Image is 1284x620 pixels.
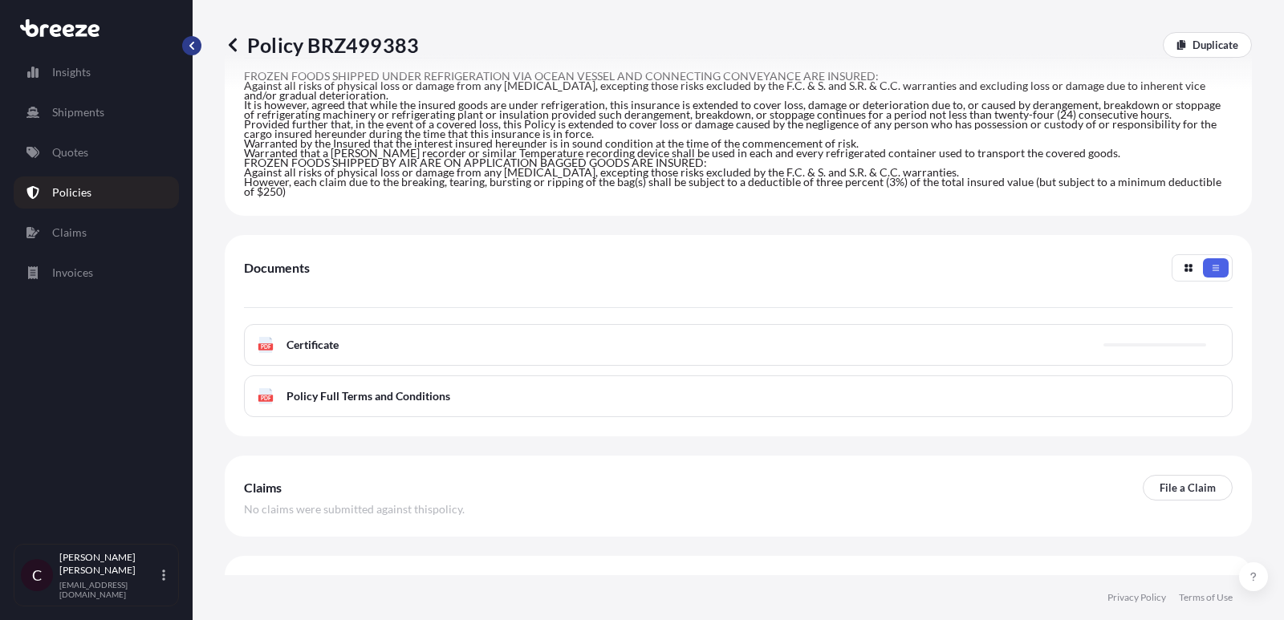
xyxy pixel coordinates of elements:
[59,580,159,599] p: [EMAIL_ADDRESS][DOMAIN_NAME]
[1160,480,1216,496] p: File a Claim
[286,388,450,404] span: Policy Full Terms and Conditions
[52,64,91,80] p: Insights
[244,501,465,517] span: No claims were submitted against this policy .
[52,144,88,160] p: Quotes
[1143,475,1233,500] a: File a Claim
[244,139,1233,148] p: Warranted by the Insured that the interest insured hereunder is in sound condition at the time of...
[244,158,1233,168] p: FROZEN FOODS SHIPPED BY AIR ARE ON APPLICATION BAGGED GOODS ARE INSURED:
[52,225,87,241] p: Claims
[52,104,104,120] p: Shipments
[244,81,1233,100] p: Against all risks of physical loss or damage from any [MEDICAL_DATA], excepting those risks exclu...
[244,562,1233,601] div: Main Exclusions
[1179,591,1233,604] a: Terms of Use
[244,177,1233,197] p: However, each claim due to the breaking, tearing, bursting or ripping of the bag(s) shall be subj...
[1163,32,1252,58] a: Duplicate
[261,344,271,350] text: PDF
[244,573,335,590] span: Main Exclusions
[244,260,310,276] span: Documents
[52,265,93,281] p: Invoices
[1107,591,1166,604] a: Privacy Policy
[14,257,179,289] a: Invoices
[14,217,179,249] a: Claims
[244,480,282,496] span: Claims
[244,375,1233,417] a: PDFPolicy Full Terms and Conditions
[244,100,1233,139] p: It is however, agreed that while the insured goods are under refrigeration, this insurance is ext...
[14,56,179,88] a: Insights
[14,176,179,209] a: Policies
[59,551,159,577] p: [PERSON_NAME] [PERSON_NAME]
[14,96,179,128] a: Shipments
[261,395,271,401] text: PDF
[244,168,1233,177] p: Against all risks of physical loss or damage from any [MEDICAL_DATA], excepting those risks exclu...
[1193,37,1238,53] p: Duplicate
[244,148,1233,158] p: Warranted that a [PERSON_NAME] recorder or similar Temperature recording device shall be used in ...
[225,32,419,58] p: Policy BRZ499383
[32,567,42,583] span: C
[52,184,91,201] p: Policies
[286,337,339,353] span: Certificate
[14,136,179,168] a: Quotes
